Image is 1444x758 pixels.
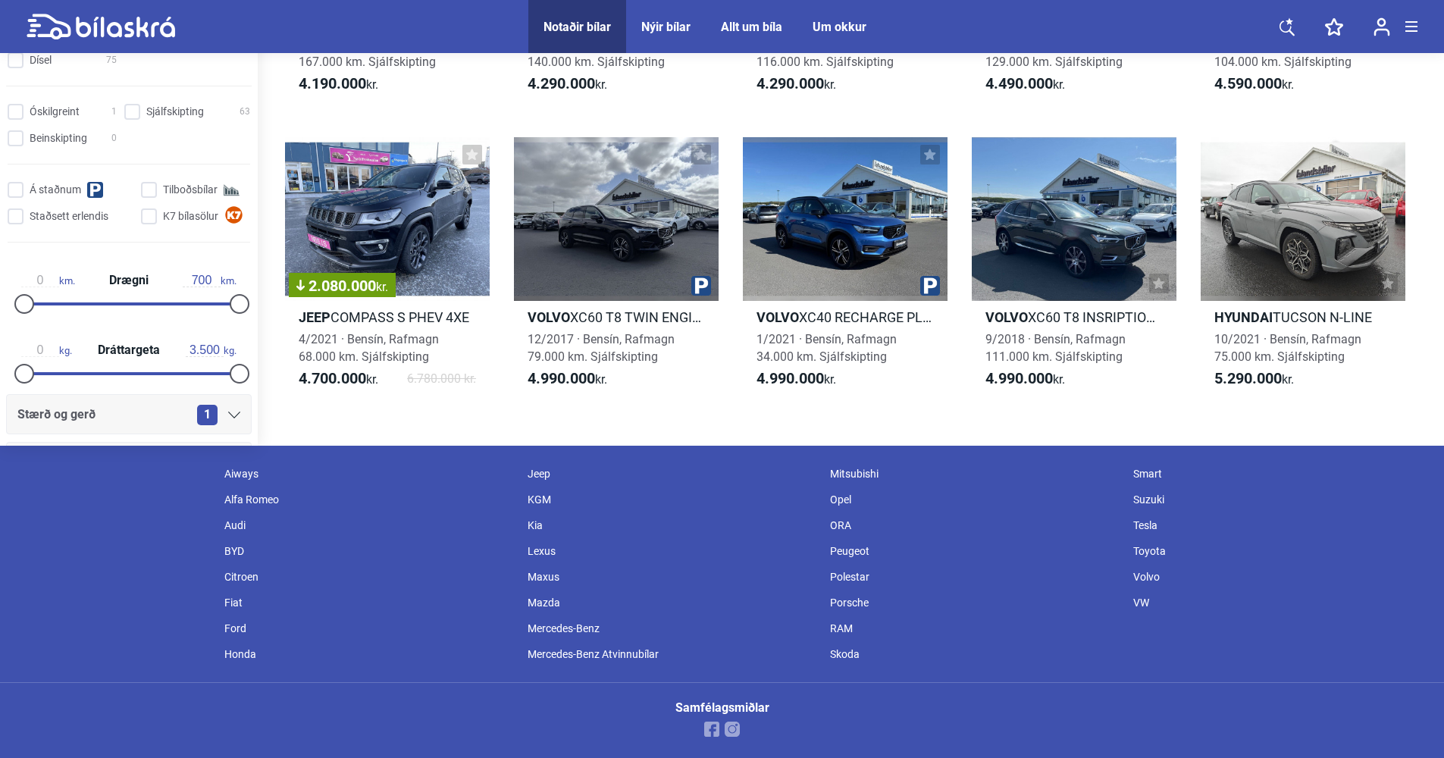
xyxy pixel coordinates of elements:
[520,487,823,512] div: KGM
[299,369,366,387] b: 4.700.000
[30,130,87,146] span: Beinskipting
[985,309,1028,325] b: Volvo
[111,104,117,120] span: 1
[1214,369,1282,387] b: 5.290.000
[21,274,75,287] span: km.
[514,309,719,326] h2: XC60 T8 TWIN ENGINE R-DESIGN
[1214,309,1273,325] b: Hyundai
[822,615,1126,641] div: RAM
[217,487,520,512] div: Alfa Romeo
[528,74,595,92] b: 4.290.000
[822,564,1126,590] div: Polestar
[675,702,769,714] div: Samfélagsmiðlar
[756,74,824,92] b: 4.290.000
[822,641,1126,667] div: Skoda
[985,370,1065,388] span: kr.
[105,274,152,287] span: Drægni
[376,280,388,294] span: kr.
[520,512,823,538] div: Kia
[822,538,1126,564] div: Peugeot
[299,74,366,92] b: 4.190.000
[743,137,948,402] a: VolvoXC40 RECHARGE PLUGIN HYBRID1/2021 · Bensín, Rafmagn34.000 km. Sjálfskipting4.990.000kr.
[743,309,948,326] h2: XC40 RECHARGE PLUGIN HYBRID
[285,309,490,326] h2: COMPASS S PHEV 4XE
[285,137,490,402] a: 2.080.000kr.JeepCOMPASS S PHEV 4XE4/2021 · Bensín, Rafmagn68.000 km. Sjálfskipting4.700.000kr.6.7...
[972,137,1176,402] a: VolvoXC60 T8 INSRIPTION PLUG-IN HYBRID9/2018 · Bensín, Rafmagn111.000 km. Sjálfskipting4.990.000kr.
[1201,309,1405,326] h2: TUCSON N-LINE
[528,332,675,364] span: 12/2017 · Bensín, Rafmagn 79.000 km. Sjálfskipting
[217,641,520,667] div: Honda
[1214,370,1294,388] span: kr.
[1214,75,1294,93] span: kr.
[17,404,96,425] span: Stærð og gerð
[299,75,378,93] span: kr.
[21,343,72,357] span: kg.
[240,104,250,120] span: 63
[1126,538,1429,564] div: Toyota
[1126,512,1429,538] div: Tesla
[528,309,570,325] b: Volvo
[1214,74,1282,92] b: 4.590.000
[299,309,330,325] b: Jeep
[920,276,940,296] img: parking.png
[30,208,108,224] span: Staðsett erlendis
[543,20,611,34] a: Notaðir bílar
[407,370,476,388] span: 6.780.000 kr.
[299,370,378,388] span: kr.
[163,208,218,224] span: K7 bílasölur
[528,370,607,388] span: kr.
[528,369,595,387] b: 4.990.000
[520,461,823,487] div: Jeep
[813,20,866,34] a: Um okkur
[163,182,218,198] span: Tilboðsbílar
[756,370,836,388] span: kr.
[520,615,823,641] div: Mercedes-Benz
[217,615,520,641] div: Ford
[985,332,1126,364] span: 9/2018 · Bensín, Rafmagn 111.000 km. Sjálfskipting
[217,564,520,590] div: Citroen
[299,332,439,364] span: 4/2021 · Bensín, Rafmagn 68.000 km. Sjálfskipting
[985,75,1065,93] span: kr.
[1214,332,1361,364] span: 10/2021 · Bensín, Rafmagn 75.000 km. Sjálfskipting
[520,564,823,590] div: Maxus
[146,104,204,120] span: Sjálfskipting
[514,137,719,402] a: VolvoXC60 T8 TWIN ENGINE R-DESIGN12/2017 · Bensín, Rafmagn79.000 km. Sjálfskipting4.990.000kr.
[822,487,1126,512] div: Opel
[520,590,823,615] div: Mazda
[197,405,218,425] span: 1
[985,369,1053,387] b: 4.990.000
[756,332,897,364] span: 1/2021 · Bensín, Rafmagn 34.000 km. Sjálfskipting
[217,590,520,615] div: Fiat
[520,538,823,564] div: Lexus
[217,512,520,538] div: Audi
[756,309,799,325] b: Volvo
[520,641,823,667] div: Mercedes-Benz Atvinnubílar
[30,104,80,120] span: Óskilgreint
[111,130,117,146] span: 0
[985,74,1053,92] b: 4.490.000
[30,182,81,198] span: Á staðnum
[94,344,164,356] span: Dráttargeta
[1126,487,1429,512] div: Suzuki
[1201,137,1405,402] a: HyundaiTUCSON N-LINE10/2021 · Bensín, Rafmagn75.000 km. Sjálfskipting5.290.000kr.
[822,512,1126,538] div: ORA
[528,75,607,93] span: kr.
[183,274,236,287] span: km.
[822,590,1126,615] div: Porsche
[186,343,236,357] span: kg.
[217,538,520,564] div: BYD
[1126,564,1429,590] div: Volvo
[972,309,1176,326] h2: XC60 T8 INSRIPTION PLUG-IN HYBRID
[822,461,1126,487] div: Mitsubishi
[296,278,388,293] span: 2.080.000
[721,20,782,34] a: Allt um bíla
[1374,17,1390,36] img: user-login.svg
[756,369,824,387] b: 4.990.000
[641,20,691,34] a: Nýir bílar
[691,276,711,296] img: parking.png
[1126,590,1429,615] div: VW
